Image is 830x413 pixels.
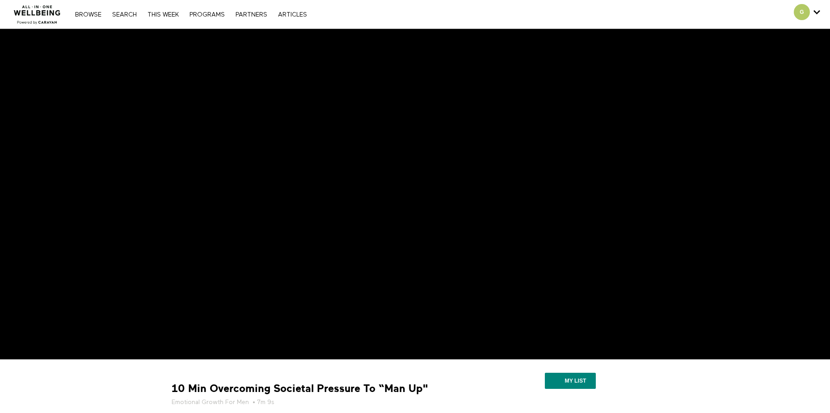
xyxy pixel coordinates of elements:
[545,373,595,389] button: My list
[185,12,229,18] a: PROGRAMS
[172,382,428,396] strong: 10 Min Overcoming Societal Pressure To “Man Up"
[231,12,272,18] a: PARTNERS
[172,398,249,407] a: Emotional Growth For Men
[108,12,141,18] a: Search
[172,398,471,407] h5: • 7m 9s
[71,10,311,19] nav: Primary
[71,12,106,18] a: Browse
[143,12,183,18] a: THIS WEEK
[274,12,312,18] a: ARTICLES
